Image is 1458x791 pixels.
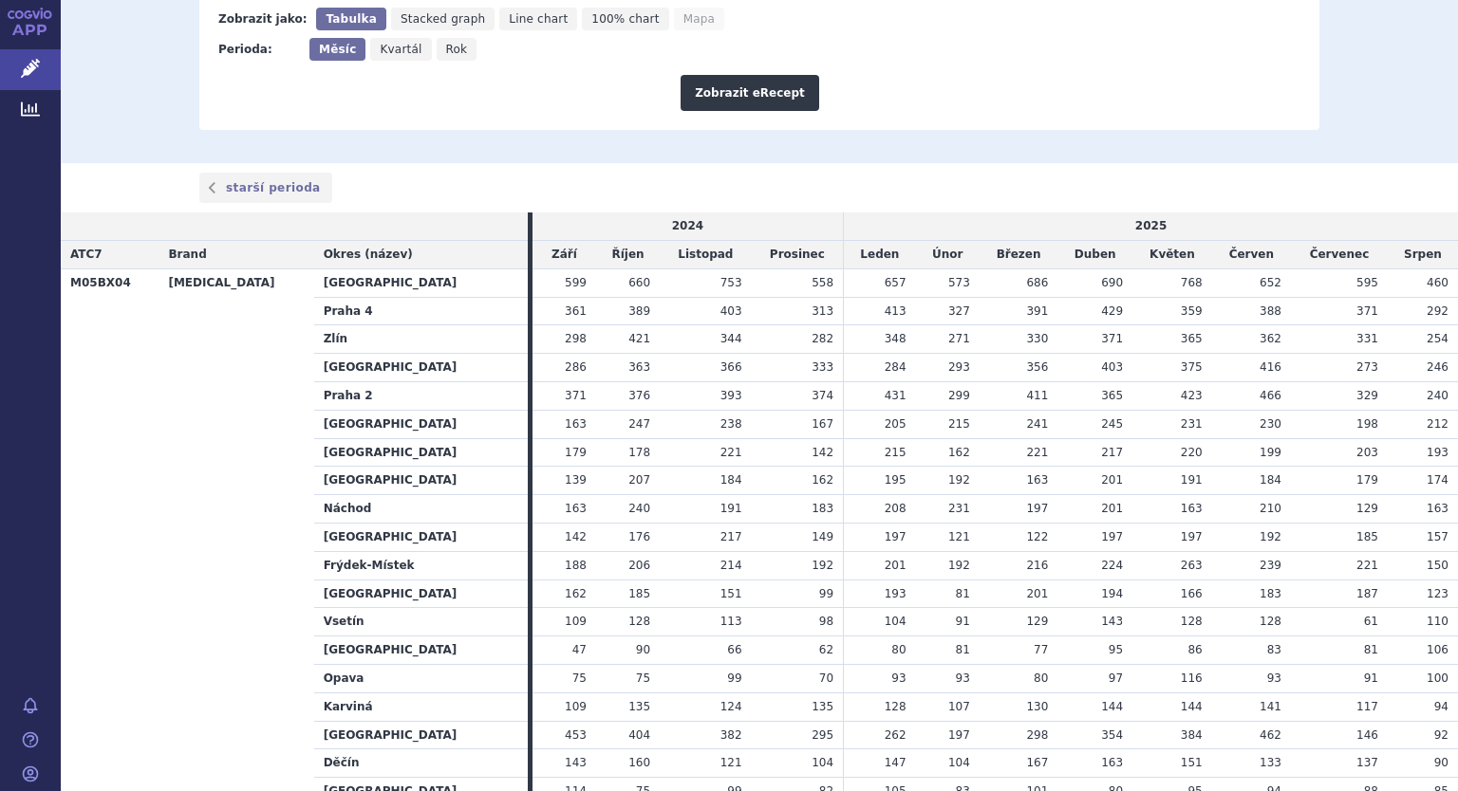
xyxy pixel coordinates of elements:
[1181,671,1203,685] span: 116
[819,587,833,600] span: 99
[565,304,587,318] span: 361
[1026,700,1048,713] span: 130
[948,473,970,487] span: 192
[314,523,528,551] th: [GEOGRAPHIC_DATA]
[1427,643,1449,656] span: 106
[314,325,528,354] th: Zlín
[1101,276,1123,289] span: 690
[819,643,833,656] span: 62
[1101,502,1123,515] span: 201
[885,360,907,374] span: 284
[885,502,907,515] span: 208
[660,241,752,269] td: Listopad
[572,643,587,656] span: 47
[401,12,485,26] span: Stacked graph
[1181,728,1203,742] span: 384
[1181,304,1203,318] span: 359
[752,241,844,269] td: Prosinec
[720,360,742,374] span: 366
[1434,756,1449,769] span: 90
[681,75,819,111] button: Zobrazit eRecept
[885,530,907,543] span: 197
[565,587,587,600] span: 162
[812,304,833,318] span: 313
[720,332,742,345] span: 344
[812,502,833,515] span: 183
[314,608,528,636] th: Vsetín
[1356,728,1378,742] span: 146
[1026,559,1048,572] span: 216
[1260,304,1281,318] span: 388
[1101,389,1123,402] span: 365
[812,728,833,742] span: 295
[1101,728,1123,742] span: 354
[720,756,742,769] span: 121
[628,587,650,600] span: 185
[1181,473,1203,487] span: 191
[565,276,587,289] span: 599
[727,671,741,685] span: 99
[948,332,970,345] span: 271
[1260,615,1281,628] span: 128
[565,700,587,713] span: 109
[1427,417,1449,431] span: 212
[319,43,356,56] span: Měsíc
[1101,473,1123,487] span: 201
[1260,332,1281,345] span: 362
[1101,587,1123,600] span: 194
[1057,241,1132,269] td: Duben
[199,173,332,203] a: starší perioda
[1101,360,1123,374] span: 403
[628,304,650,318] span: 389
[1026,417,1048,431] span: 241
[1132,241,1212,269] td: Květen
[1101,559,1123,572] span: 224
[1356,559,1378,572] span: 221
[1291,241,1388,269] td: Červenec
[1101,615,1123,628] span: 143
[844,212,1458,240] td: 2025
[628,417,650,431] span: 247
[1026,530,1048,543] span: 122
[1101,530,1123,543] span: 197
[218,38,300,61] div: Perioda:
[1034,643,1048,656] span: 77
[812,360,833,374] span: 333
[1101,417,1123,431] span: 245
[1260,473,1281,487] span: 184
[1427,502,1449,515] span: 163
[218,8,307,30] div: Zobrazit jako:
[948,700,970,713] span: 107
[509,12,568,26] span: Line chart
[948,502,970,515] span: 231
[1356,530,1378,543] span: 185
[819,615,833,628] span: 98
[1267,671,1281,685] span: 93
[1267,643,1281,656] span: 83
[1181,446,1203,459] span: 220
[1356,756,1378,769] span: 137
[565,502,587,515] span: 163
[628,276,650,289] span: 660
[891,671,906,685] span: 93
[1181,559,1203,572] span: 263
[380,43,421,56] span: Kvartál
[565,530,587,543] span: 142
[720,304,742,318] span: 403
[720,276,742,289] span: 753
[812,559,833,572] span: 192
[565,473,587,487] span: 139
[1026,446,1048,459] span: 221
[1427,587,1449,600] span: 123
[1026,304,1048,318] span: 391
[916,241,980,269] td: Únor
[885,700,907,713] span: 128
[314,410,528,438] th: [GEOGRAPHIC_DATA]
[1427,360,1449,374] span: 246
[572,671,587,685] span: 75
[314,495,528,524] th: Náchod
[565,446,587,459] span: 179
[1026,756,1048,769] span: 167
[1356,446,1378,459] span: 203
[326,12,376,26] span: Tabulka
